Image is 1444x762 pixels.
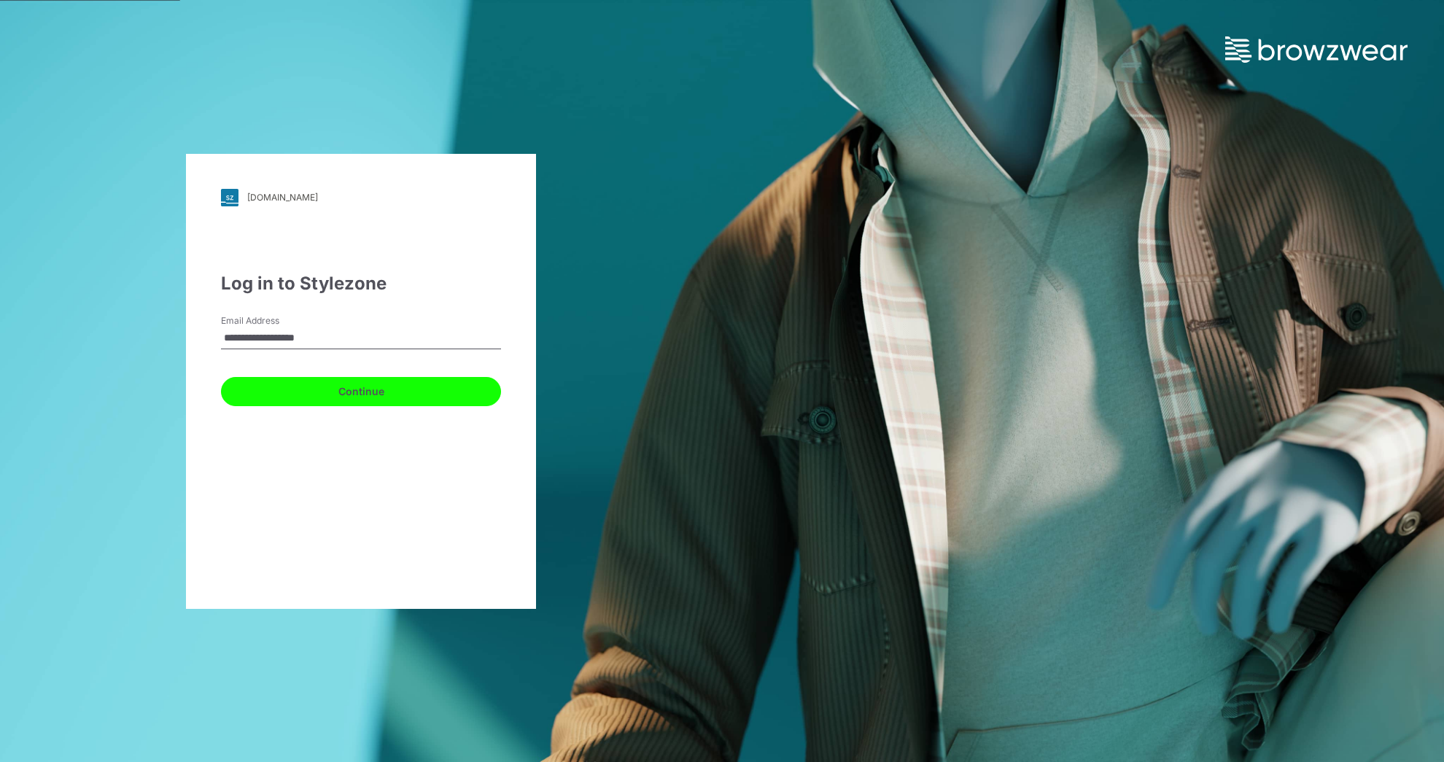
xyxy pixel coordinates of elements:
[221,271,501,297] div: Log in to Stylezone
[221,189,238,206] img: svg+xml;base64,PHN2ZyB3aWR0aD0iMjgiIGhlaWdodD0iMjgiIHZpZXdCb3g9IjAgMCAyOCAyOCIgZmlsbD0ibm9uZSIgeG...
[221,314,323,327] label: Email Address
[221,189,501,206] a: [DOMAIN_NAME]
[247,192,318,203] div: [DOMAIN_NAME]
[221,377,501,406] button: Continue
[1225,36,1408,63] img: browzwear-logo.73288ffb.svg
